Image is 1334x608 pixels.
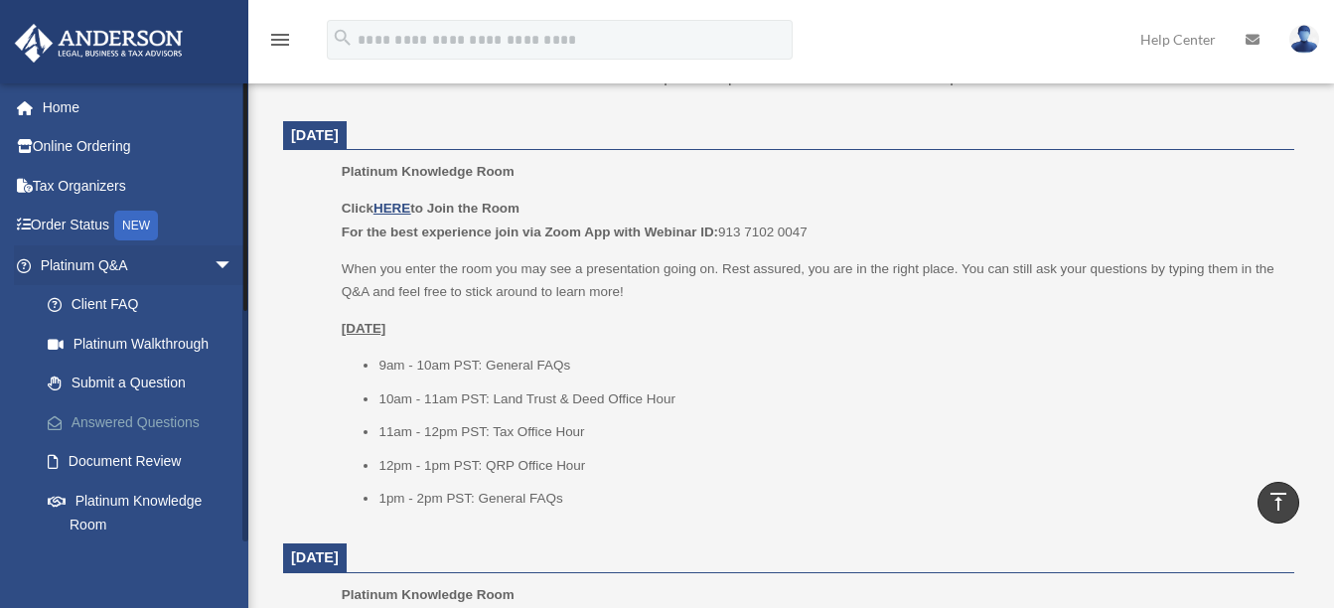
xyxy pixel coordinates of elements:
[28,442,263,482] a: Document Review
[1289,25,1319,54] img: User Pic
[268,28,292,52] i: menu
[378,487,1280,511] li: 1pm - 2pm PST: General FAQs
[268,35,292,52] a: menu
[214,245,253,286] span: arrow_drop_down
[342,201,519,216] b: Click to Join the Room
[373,201,410,216] a: HERE
[332,27,354,49] i: search
[9,24,189,63] img: Anderson Advisors Platinum Portal
[14,87,263,127] a: Home
[342,321,386,336] u: [DATE]
[342,257,1280,304] p: When you enter the room you may see a presentation going on. Rest assured, you are in the right p...
[291,127,339,143] span: [DATE]
[14,166,263,206] a: Tax Organizers
[378,454,1280,478] li: 12pm - 1pm PST: QRP Office Hour
[342,225,718,239] b: For the best experience join via Zoom App with Webinar ID:
[14,206,263,246] a: Order StatusNEW
[28,402,263,442] a: Answered Questions
[28,481,253,544] a: Platinum Knowledge Room
[342,164,515,179] span: Platinum Knowledge Room
[28,324,263,364] a: Platinum Walkthrough
[28,285,263,325] a: Client FAQ
[14,245,263,285] a: Platinum Q&Aarrow_drop_down
[342,197,1280,243] p: 913 7102 0047
[378,354,1280,378] li: 9am - 10am PST: General FAQs
[1266,490,1290,514] i: vertical_align_top
[378,420,1280,444] li: 11am - 12pm PST: Tax Office Hour
[114,211,158,240] div: NEW
[1258,482,1299,524] a: vertical_align_top
[342,587,515,602] span: Platinum Knowledge Room
[378,387,1280,411] li: 10am - 11am PST: Land Trust & Deed Office Hour
[291,549,339,565] span: [DATE]
[28,364,263,403] a: Submit a Question
[14,127,263,167] a: Online Ordering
